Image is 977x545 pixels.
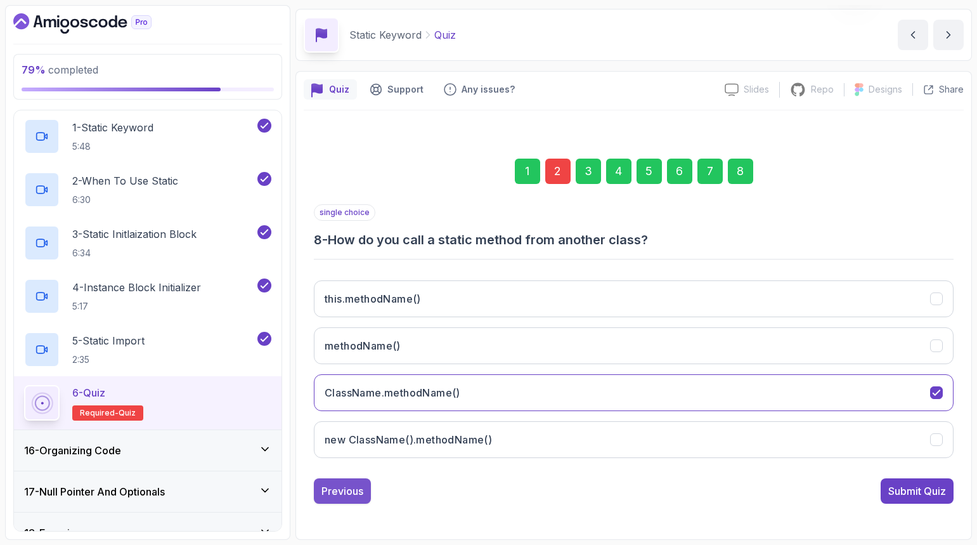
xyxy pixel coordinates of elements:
div: 8 [728,159,753,184]
button: quiz button [304,79,357,100]
h3: ClassName.methodName() [325,385,460,400]
button: new ClassName().methodName() [314,421,954,458]
p: Quiz [434,27,456,43]
button: Support button [362,79,431,100]
p: Designs [869,83,902,96]
button: this.methodName() [314,280,954,317]
button: 1-Static Keyword5:48 [24,119,271,154]
p: 6:30 [72,194,178,206]
div: 4 [606,159,631,184]
p: 2:35 [72,353,145,366]
button: 6-QuizRequired-quiz [24,385,271,421]
button: Submit Quiz [881,478,954,504]
p: 5 - Static Import [72,333,145,348]
button: Share [912,83,964,96]
p: Share [939,83,964,96]
p: Any issues? [462,83,515,96]
button: 5-Static Import2:35 [24,332,271,367]
button: 16-Organizing Code [14,430,281,471]
div: 3 [576,159,601,184]
div: 5 [637,159,662,184]
span: 79 % [22,63,46,76]
h3: 18 - Exercises [24,525,86,541]
div: 7 [697,159,723,184]
div: Previous [321,483,363,499]
p: Repo [811,83,834,96]
a: Dashboard [13,13,181,34]
button: Previous [314,478,371,504]
div: 6 [667,159,692,184]
button: 2-When To Use Static6:30 [24,172,271,207]
div: 1 [515,159,540,184]
button: next content [933,20,964,50]
button: 4-Instance Block Initializer5:17 [24,279,271,314]
h3: new ClassName().methodName() [325,432,492,447]
button: 3-Static Initlaization Block6:34 [24,225,271,261]
p: Support [387,83,424,96]
div: 2 [545,159,571,184]
p: 6:34 [72,247,197,259]
p: Slides [744,83,769,96]
p: 1 - Static Keyword [72,120,153,135]
h3: 8 - How do you call a static method from another class? [314,231,954,249]
p: 2 - When To Use Static [72,173,178,188]
p: 5:48 [72,140,153,153]
p: single choice [314,204,375,221]
button: 17-Null Pointer And Optionals [14,471,281,512]
button: Feedback button [436,79,522,100]
p: 3 - Static Initlaization Block [72,227,197,242]
h3: methodName() [325,338,401,353]
span: Required- [80,408,119,418]
p: Static Keyword [349,27,422,43]
button: ClassName.methodName() [314,374,954,411]
button: previous content [898,20,928,50]
h3: this.methodName() [325,291,421,306]
span: quiz [119,408,136,418]
button: methodName() [314,327,954,364]
h3: 17 - Null Pointer And Optionals [24,484,165,499]
h3: 16 - Organizing Code [24,443,121,458]
div: Submit Quiz [888,483,946,499]
p: 5:17 [72,300,201,313]
p: Quiz [329,83,349,96]
span: completed [22,63,98,76]
p: 6 - Quiz [72,385,105,400]
p: 4 - Instance Block Initializer [72,280,201,295]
